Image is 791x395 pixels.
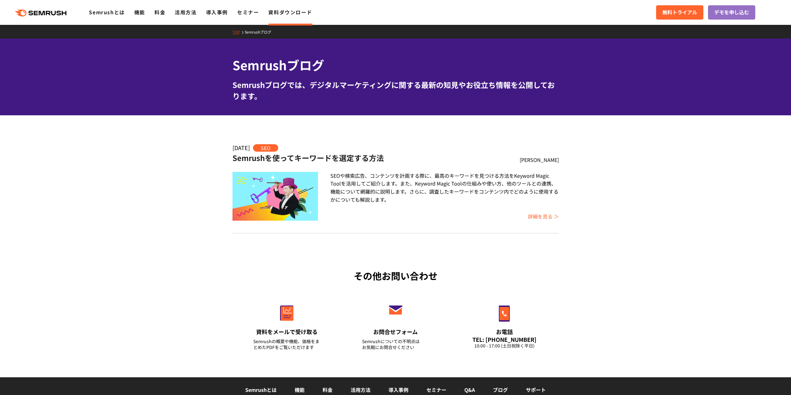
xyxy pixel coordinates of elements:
div: その他お問い合わせ [232,269,559,283]
a: 導入事例 [206,8,228,16]
a: 詳細を見る ＞ [528,213,559,220]
a: お問合せフォーム Semrushについての不明点はお気軽にお問合せください [349,292,442,358]
div: お問合せフォーム [362,328,429,336]
h1: Semrushブログ [232,56,559,74]
div: TEL: [PHONE_NUMBER] [471,336,538,343]
a: Semrushとは [245,386,277,393]
div: SEOや検索広告、コンテンツを計画する際に、最高のキーワードを見つける方法をKeyword Magic Toolを活用してご紹介します。また、Keyword Magic Toolの仕組みや使い方... [330,172,559,204]
a: TOP [232,29,245,34]
span: [DATE] [232,144,250,152]
div: Semrushブログでは、デジタルマーケティングに関する最新の知見やお役立ち情報を公開しております。 [232,79,559,102]
div: 資料をメールで受け取る [253,328,320,336]
span: 無料トライアル [662,8,697,16]
span: SEO [253,144,278,152]
div: Semrushについての不明点は お気軽にお問合せください [362,338,429,350]
a: 無料トライアル [656,5,703,20]
a: ブログ [493,386,508,393]
a: 機能 [134,8,145,16]
div: 10:00 - 17:00 (土日祝除く平日) [471,343,538,349]
a: 導入事例 [389,386,408,393]
a: Semrushを使ってキーワードを選定する方法 [232,152,384,163]
a: 資料をメールで受け取る Semrushの概要や機能、価格をまとめたPDFをご覧いただけます [240,292,333,358]
a: 機能 [295,386,305,393]
div: [PERSON_NAME] [520,156,559,164]
a: サポート [526,386,546,393]
a: 資料ダウンロード [268,8,312,16]
a: 活用方法 [175,8,196,16]
span: デモを申し込む [714,8,749,16]
a: セミナー [426,386,446,393]
a: Semrushブログ [245,29,276,34]
a: Q&A [464,386,475,393]
div: Semrushの概要や機能、価格をまとめたPDFをご覧いただけます [253,338,320,350]
div: お電話 [471,328,538,336]
a: 活用方法 [351,386,370,393]
a: セミナー [237,8,259,16]
a: 料金 [323,386,333,393]
a: 料金 [154,8,165,16]
a: Semrushとは [89,8,125,16]
a: デモを申し込む [708,5,755,20]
